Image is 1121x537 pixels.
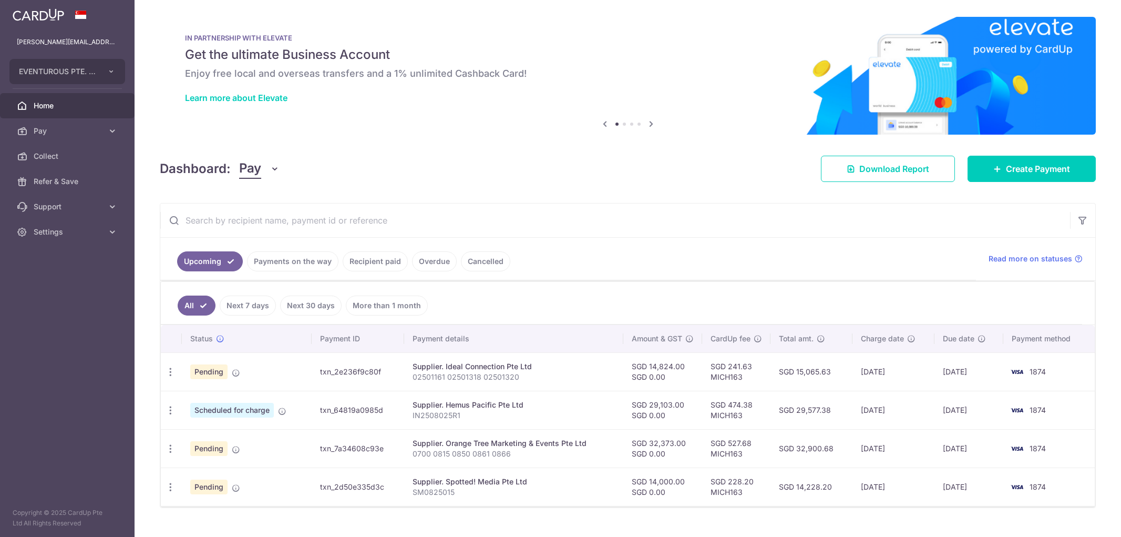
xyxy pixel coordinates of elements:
[702,391,770,429] td: SGD 474.38 MICH163
[770,391,852,429] td: SGD 29,577.38
[239,159,280,179] button: Pay
[34,126,103,136] span: Pay
[934,391,1003,429] td: [DATE]
[623,429,702,468] td: SGD 32,373.00 SGD 0.00
[413,361,614,372] div: Supplier. Ideal Connection Pte Ltd
[178,296,215,316] a: All
[312,391,405,429] td: txn_64819a0985d
[859,163,929,175] span: Download Report
[312,429,405,468] td: txn_7a34608c93e
[17,37,118,47] p: [PERSON_NAME][EMAIL_ADDRESS][DOMAIN_NAME]
[861,333,904,344] span: Charge date
[623,468,702,506] td: SGD 14,000.00 SGD 0.00
[413,410,614,421] p: IN2508025R1
[280,296,342,316] a: Next 30 days
[185,34,1071,42] p: IN PARTNERSHIP WITH ELEVATE
[190,441,228,456] span: Pending
[412,251,457,271] a: Overdue
[852,391,934,429] td: [DATE]
[185,46,1071,63] h5: Get the ultimate Business Account
[1030,367,1046,376] span: 1874
[34,100,103,111] span: Home
[312,352,405,391] td: txn_2e236f9c80f
[934,429,1003,468] td: [DATE]
[770,468,852,506] td: SGD 14,228.20
[160,159,231,178] h4: Dashboard:
[404,325,623,352] th: Payment details
[34,151,103,161] span: Collect
[461,251,510,271] a: Cancelled
[852,429,934,468] td: [DATE]
[1006,366,1027,378] img: Bank Card
[1006,481,1027,493] img: Bank Card
[702,429,770,468] td: SGD 527.68 MICH163
[160,17,1096,135] img: Renovation banner
[9,59,125,84] button: EVENTUROUS PTE. LTD.
[239,159,261,179] span: Pay
[190,364,228,379] span: Pending
[1030,482,1046,491] span: 1874
[1003,325,1095,352] th: Payment method
[160,204,1070,237] input: Search by recipient name, payment id or reference
[346,296,428,316] a: More than 1 month
[821,156,955,182] a: Download Report
[190,403,274,418] span: Scheduled for charge
[190,333,213,344] span: Status
[413,477,614,487] div: Supplier. Spotted! Media Pte Ltd
[34,201,103,212] span: Support
[779,333,814,344] span: Total amt.
[934,468,1003,506] td: [DATE]
[413,449,614,459] p: 0700 0815 0850 0861 0866
[413,372,614,382] p: 02501161 02501318 02501320
[623,352,702,391] td: SGD 14,824.00 SGD 0.00
[413,487,614,498] p: SM0825015
[934,352,1003,391] td: [DATE]
[177,251,243,271] a: Upcoming
[770,352,852,391] td: SGD 15,065.63
[770,429,852,468] td: SGD 32,900.68
[632,333,682,344] span: Amount & GST
[413,438,614,449] div: Supplier. Orange Tree Marketing & Events Pte Ltd
[702,468,770,506] td: SGD 228.20 MICH163
[247,251,338,271] a: Payments on the way
[312,325,405,352] th: Payment ID
[702,352,770,391] td: SGD 241.63 MICH163
[343,251,408,271] a: Recipient paid
[1006,163,1070,175] span: Create Payment
[34,227,103,237] span: Settings
[190,480,228,494] span: Pending
[852,352,934,391] td: [DATE]
[1006,442,1027,455] img: Bank Card
[34,176,103,187] span: Refer & Save
[623,391,702,429] td: SGD 29,103.00 SGD 0.00
[968,156,1096,182] a: Create Payment
[312,468,405,506] td: txn_2d50e335d3c
[852,468,934,506] td: [DATE]
[1006,404,1027,417] img: Bank Card
[1054,505,1110,532] iframe: Opens a widget where you can find more information
[989,254,1072,264] span: Read more on statuses
[19,66,97,77] span: EVENTUROUS PTE. LTD.
[1030,406,1046,414] span: 1874
[943,333,974,344] span: Due date
[413,400,614,410] div: Supplier. Hemus Pacific Pte Ltd
[185,67,1071,80] h6: Enjoy free local and overseas transfers and a 1% unlimited Cashback Card!
[220,296,276,316] a: Next 7 days
[989,254,1083,264] a: Read more on statuses
[13,8,64,21] img: CardUp
[711,333,750,344] span: CardUp fee
[185,93,287,103] a: Learn more about Elevate
[1030,444,1046,453] span: 1874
